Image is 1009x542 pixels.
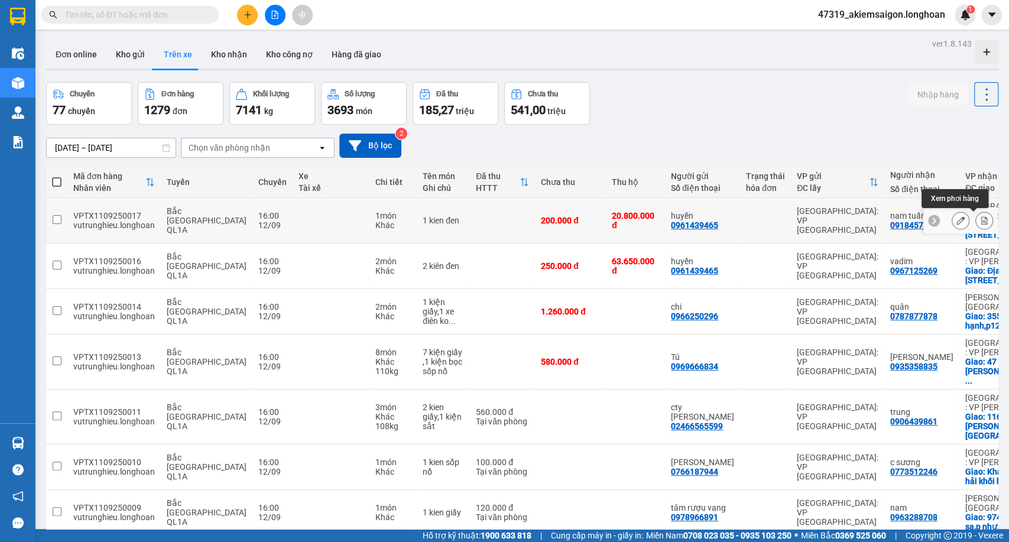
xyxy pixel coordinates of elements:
div: nam tuấn [890,211,953,220]
span: Miền Bắc [801,529,886,542]
button: Khối lượng7141kg [229,82,315,125]
div: 1 món [375,457,411,467]
div: 0969666834 [671,362,718,371]
img: warehouse-icon [12,437,24,449]
div: ĐC lấy [797,183,869,193]
svg: open [317,143,327,152]
div: Tạo kho hàng mới [975,40,998,64]
div: Tại văn phòng [476,512,529,522]
div: 0773512246 [890,467,937,476]
div: vutrunghieu.longhoan [73,220,155,230]
button: Chưa thu541,00 triệu [504,82,590,125]
th: Toggle SortBy [470,167,535,198]
div: VPTX1109250013 [73,352,155,362]
span: 541,00 [511,103,546,117]
div: tâm rượu vang [671,503,734,512]
button: file-add [265,5,285,25]
span: Cung cấp máy in - giấy in: [551,529,643,542]
span: kg [264,106,273,116]
div: 7 kiện giấy ,1 kiện bọc sốp nổ [423,348,464,376]
div: 1 kien giấy [423,508,464,517]
span: ... [449,316,456,326]
span: Bắc [GEOGRAPHIC_DATA] QL1A [167,453,246,481]
img: icon-new-feature [960,9,971,20]
div: 0787877878 [890,311,937,321]
span: | [895,529,897,542]
div: 1 kien đen [423,216,464,225]
span: món [356,106,372,116]
span: triệu [547,106,566,116]
div: 16:00 [258,302,287,311]
div: 16:00 [258,503,287,512]
span: chuyến [68,106,95,116]
div: hóa đơn [746,183,785,193]
div: 16:00 [258,257,287,266]
button: Số lượng3693món [321,82,407,125]
div: Thu hộ [612,177,659,187]
span: Bắc [GEOGRAPHIC_DATA] QL1A [167,403,246,431]
span: message [12,517,24,528]
div: Khác [375,357,411,366]
div: VPTX1109250017 [73,211,155,220]
div: Ghi chú [423,183,464,193]
div: vutrunghieu.longhoan [73,311,155,321]
div: Chi tiết [375,177,411,187]
div: 12/09 [258,467,287,476]
div: Khác [375,266,411,275]
sup: 1 [966,5,975,14]
span: Bắc [GEOGRAPHIC_DATA] QL1A [167,498,246,527]
div: 02466565599 [671,421,723,431]
span: 47319_akiemsaigon.longhoan [809,7,955,22]
div: 12/09 [258,362,287,371]
div: vutrunghieu.longhoan [73,467,155,476]
div: Tú [671,352,734,362]
span: 3693 [327,103,353,117]
span: file-add [271,11,279,19]
th: Toggle SortBy [791,167,884,198]
div: VP gửi [797,171,869,181]
div: 200.000 đ [541,216,600,225]
div: Số lượng [345,90,375,98]
span: 1279 [144,103,170,117]
span: Bắc [GEOGRAPHIC_DATA] QL1A [167,297,246,326]
div: 0961439465 [671,266,718,275]
div: 120.000 đ [476,503,529,512]
div: 12/09 [258,266,287,275]
div: 0918457456 [890,220,937,230]
div: VPTX1109250011 [73,407,155,417]
div: 0963288708 [890,512,937,522]
div: 100.000 đ [476,457,529,467]
div: HTTT [476,183,520,193]
img: warehouse-icon [12,77,24,89]
span: plus [244,11,252,19]
div: [GEOGRAPHIC_DATA]: VP [GEOGRAPHIC_DATA] [797,252,878,280]
div: Tên món [423,171,464,181]
div: 20.800.000 đ [612,211,659,230]
div: Chưa thu [541,177,600,187]
button: Chuyến77chuyến [46,82,132,125]
input: Tìm tên, số ĐT hoặc mã đơn [65,8,205,21]
div: 12/09 [258,512,287,522]
div: vutrunghieu.longhoan [73,417,155,426]
div: Người gửi [671,171,734,181]
div: 0978966891 [671,512,718,522]
div: 0766187944 [671,467,718,476]
span: ⚪️ [794,533,798,538]
div: Mã đơn hàng [73,171,145,181]
div: c sương [890,457,953,467]
div: 12/09 [258,311,287,321]
div: Đã thu [476,171,520,181]
div: 3 món [375,403,411,412]
button: Đơn online [46,40,106,69]
button: Kho gửi [106,40,154,69]
div: Khác [375,311,411,321]
span: Hỗ trợ kỹ thuật: [423,529,531,542]
div: 0967125269 [890,266,937,275]
button: Trên xe [154,40,202,69]
div: 2 kiên đen [423,261,464,271]
div: Chưa thu [528,90,558,98]
div: VPTX1109250009 [73,503,155,512]
span: triệu [456,106,474,116]
span: | [540,529,542,542]
button: Đã thu185,27 triệu [413,82,498,125]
